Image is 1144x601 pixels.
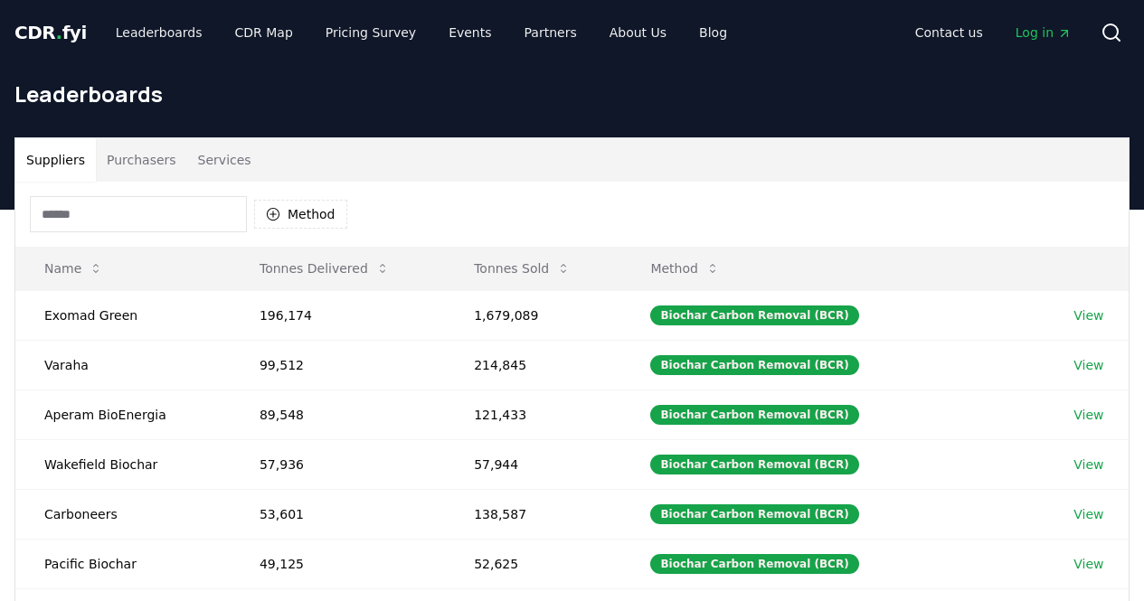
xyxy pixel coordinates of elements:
a: Pricing Survey [311,16,430,49]
td: Wakefield Biochar [15,439,231,489]
td: 52,625 [445,539,621,588]
button: Method [254,200,347,229]
span: CDR fyi [14,22,87,43]
button: Suppliers [15,138,96,182]
a: View [1073,455,1103,474]
h1: Leaderboards [14,80,1130,108]
span: Log in [1016,23,1072,42]
a: Leaderboards [101,16,217,49]
a: View [1073,406,1103,424]
a: About Us [595,16,681,49]
a: View [1073,356,1103,374]
td: 1,679,089 [445,290,621,340]
td: Pacific Biochar [15,539,231,588]
a: Contact us [901,16,997,49]
a: View [1073,306,1103,324]
div: Biochar Carbon Removal (BCR) [650,405,858,425]
a: Blog [685,16,742,49]
td: 121,433 [445,390,621,439]
nav: Main [101,16,742,49]
td: 99,512 [231,340,445,390]
td: Aperam BioEnergia [15,390,231,439]
td: 57,944 [445,439,621,489]
td: 214,845 [445,340,621,390]
div: Biochar Carbon Removal (BCR) [650,355,858,375]
a: Events [434,16,506,49]
button: Name [30,250,118,286]
button: Services [187,138,262,182]
button: Tonnes Sold [459,250,585,286]
td: Exomad Green [15,290,231,340]
nav: Main [901,16,1086,49]
a: View [1073,555,1103,573]
a: Partners [510,16,591,49]
td: 57,936 [231,439,445,489]
button: Purchasers [96,138,187,182]
td: Carboneers [15,489,231,539]
td: 49,125 [231,539,445,588]
div: Biochar Carbon Removal (BCR) [650,554,858,574]
div: Biochar Carbon Removal (BCR) [650,305,858,325]
td: 89,548 [231,390,445,439]
a: CDR.fyi [14,20,87,45]
a: Log in [1001,16,1086,49]
a: CDR Map [221,16,307,49]
div: Biochar Carbon Removal (BCR) [650,504,858,524]
div: Biochar Carbon Removal (BCR) [650,455,858,474]
td: 196,174 [231,290,445,340]
td: 138,587 [445,489,621,539]
button: Tonnes Delivered [245,250,404,286]
span: . [56,22,62,43]
a: View [1073,505,1103,523]
td: Varaha [15,340,231,390]
td: 53,601 [231,489,445,539]
button: Method [636,250,734,286]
